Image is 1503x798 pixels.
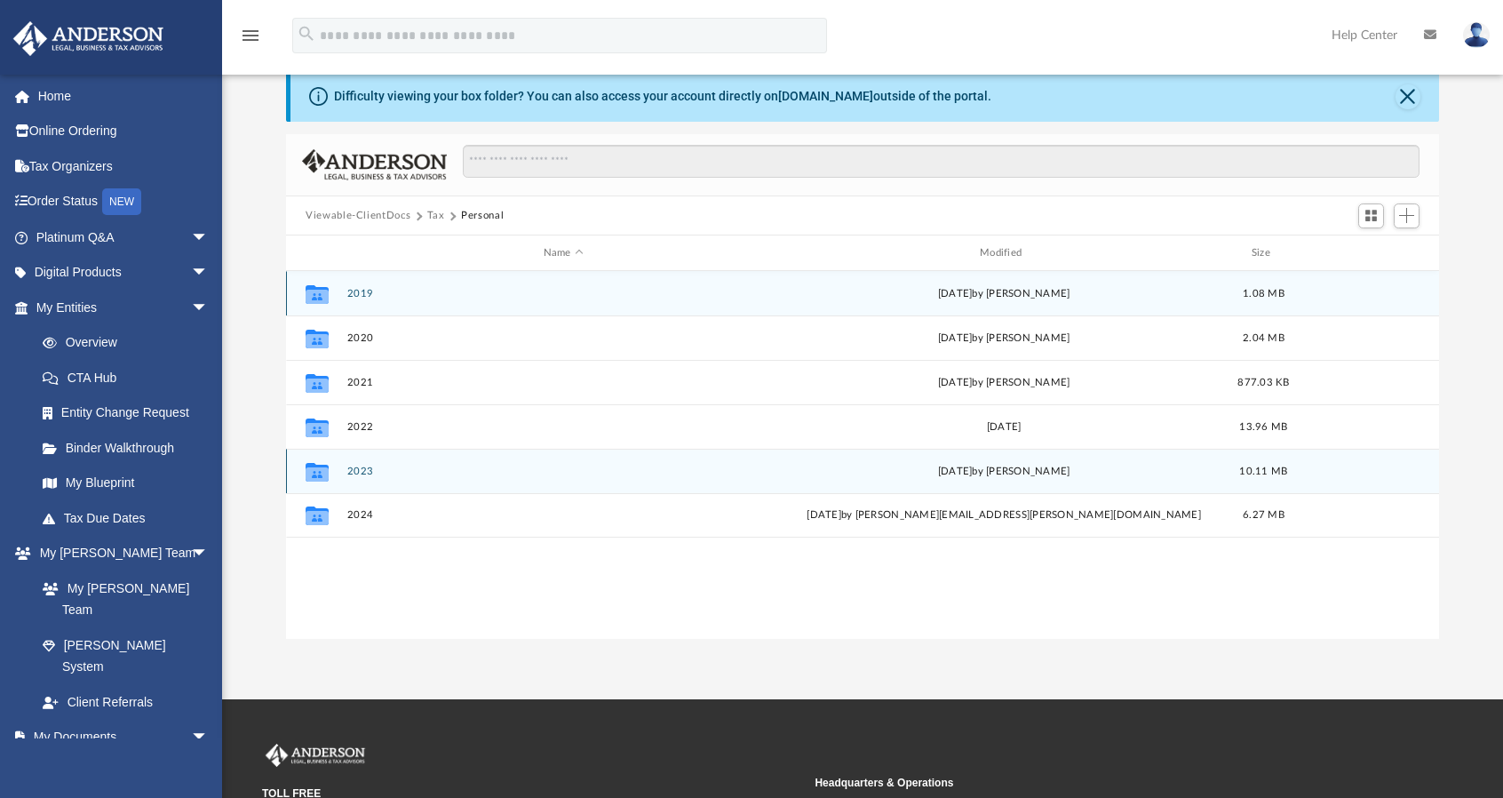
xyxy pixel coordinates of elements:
a: Tax Due Dates [25,500,235,536]
a: [PERSON_NAME] System [25,627,227,684]
div: [DATE] by [PERSON_NAME] [788,464,1221,480]
a: Platinum Q&Aarrow_drop_down [12,219,235,255]
a: Online Ordering [12,114,235,149]
button: 2023 [347,466,780,477]
a: My [PERSON_NAME] Teamarrow_drop_down [12,536,227,571]
button: 2021 [347,377,780,388]
img: User Pic [1463,22,1490,48]
span: 877.03 KB [1237,378,1289,387]
a: My Entitiesarrow_drop_down [12,290,235,325]
div: [DATE] by [PERSON_NAME] [788,331,1221,347]
button: Personal [461,208,504,224]
small: Headquarters & Operations [815,775,1355,791]
div: NEW [102,188,141,215]
img: Anderson Advisors Platinum Portal [8,21,169,56]
div: Size [1229,245,1300,261]
button: Close [1396,84,1420,109]
span: 10.11 MB [1240,467,1288,476]
div: [DATE] by [PERSON_NAME][EMAIL_ADDRESS][PERSON_NAME][DOMAIN_NAME] [788,507,1221,523]
span: arrow_drop_down [191,290,227,326]
span: arrow_drop_down [191,255,227,291]
div: [DATE] by [PERSON_NAME] [788,375,1221,391]
input: Search files and folders [463,145,1419,179]
img: Anderson Advisors Platinum Portal [262,744,369,767]
button: Switch to Grid View [1358,203,1385,228]
a: Client Referrals [25,684,227,720]
button: 2020 [347,332,780,344]
a: Home [12,78,235,114]
a: CTA Hub [25,360,235,395]
button: 2022 [347,421,780,433]
i: search [297,24,316,44]
a: Overview [25,325,235,361]
a: Digital Productsarrow_drop_down [12,255,235,291]
div: grid [286,271,1439,640]
div: [DATE] by [PERSON_NAME] [788,286,1221,302]
a: [DOMAIN_NAME] [778,89,873,103]
i: menu [240,25,261,46]
a: My [PERSON_NAME] Team [25,571,218,627]
span: 6.27 MB [1243,510,1284,520]
span: 1.08 MB [1243,289,1284,299]
button: Viewable-ClientDocs [306,208,410,224]
div: Modified [787,245,1221,261]
span: arrow_drop_down [191,219,227,256]
div: [DATE] [788,419,1221,435]
span: 2.04 MB [1243,333,1284,343]
button: 2019 [347,288,780,299]
button: 2024 [347,510,780,522]
div: id [1307,245,1431,261]
span: arrow_drop_down [191,536,227,572]
div: Difficulty viewing your box folder? You can also access your account directly on outside of the p... [334,87,991,106]
div: Name [346,245,780,261]
div: id [294,245,338,261]
a: Binder Walkthrough [25,430,235,466]
a: Tax Organizers [12,148,235,184]
a: Order StatusNEW [12,184,235,220]
button: Add [1394,203,1420,228]
a: My Documentsarrow_drop_down [12,720,227,755]
span: arrow_drop_down [191,720,227,756]
a: menu [240,34,261,46]
a: Entity Change Request [25,395,235,431]
span: 13.96 MB [1240,422,1288,432]
a: My Blueprint [25,466,227,501]
button: Tax [427,208,445,224]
